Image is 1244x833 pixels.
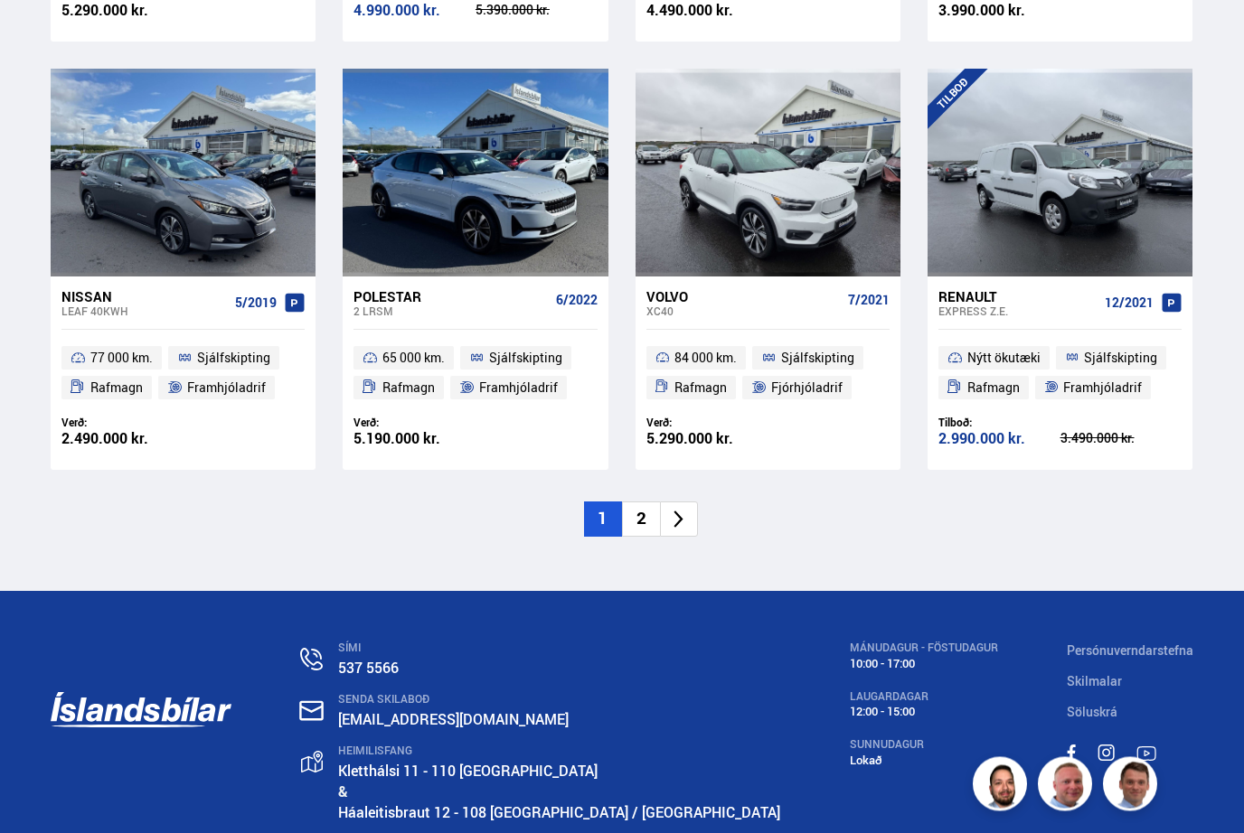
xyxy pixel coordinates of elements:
[14,7,69,61] button: Opna LiveChat spjallviðmót
[476,5,598,17] div: 5.390.000 kr.
[646,305,841,318] div: XC40
[338,782,348,802] strong: &
[938,432,1060,447] div: 2.990.000 kr.
[1067,642,1193,660] a: Persónuverndarstefna
[187,378,266,399] span: Framhjóladrif
[61,305,228,318] div: Leaf 40KWH
[967,378,1020,399] span: Rafmagn
[61,289,228,305] div: Nissan
[197,348,270,370] span: Sjálfskipting
[61,416,184,430] div: Verð:
[338,803,780,823] a: Háaleitisbraut 12 - 108 [GEOGRAPHIC_DATA] / [GEOGRAPHIC_DATA]
[61,432,184,447] div: 2.490.000 kr.
[1060,433,1183,445] div: 3.490.000 kr.
[1067,745,1076,762] img: sWpC3iNHV7nfMC_m.svg
[850,642,998,655] div: MÁNUDAGUR - FÖSTUDAGUR
[382,378,435,399] span: Rafmagn
[489,348,562,370] span: Sjálfskipting
[1063,378,1142,399] span: Framhjóladrif
[938,289,1098,305] div: Renault
[1067,673,1122,690] a: Skilmalar
[1098,745,1115,762] img: MACT0LfU9bBTv6h5.svg
[584,502,622,538] li: 1
[938,4,1060,19] div: 3.990.000 kr.
[674,378,727,399] span: Rafmagn
[1084,348,1157,370] span: Sjálfskipting
[479,378,558,399] span: Framhjóladrif
[781,348,854,370] span: Sjálfskipting
[338,642,780,655] div: SÍMI
[90,378,143,399] span: Rafmagn
[353,4,476,19] div: 4.990.000 kr.
[353,432,476,447] div: 5.190.000 kr.
[338,745,780,758] div: HEIMILISFANG
[90,348,153,370] span: 77 000 km.
[1105,296,1154,311] span: 12/2021
[235,296,277,311] span: 5/2019
[975,760,1030,814] img: nhp88E3Fdnt1Opn2.png
[850,754,998,768] div: Lokað
[646,416,768,430] div: Verð:
[338,659,399,679] a: 537 5566
[1106,760,1160,814] img: FbJEzSuNWCJXmdc-.webp
[646,4,768,19] div: 4.490.000 kr.
[353,416,476,430] div: Verð:
[938,416,1060,430] div: Tilboð:
[646,432,768,447] div: 5.290.000 kr.
[1041,760,1095,814] img: siFngHWaQ9KaOqBr.png
[338,710,569,730] a: [EMAIL_ADDRESS][DOMAIN_NAME]
[1136,747,1156,762] img: TPE2foN3MBv8dG_-.svg
[850,658,998,671] div: 10:00 - 17:00
[338,694,780,707] div: SENDA SKILABOÐ
[622,502,660,538] li: 2
[850,739,998,752] div: SUNNUDAGUR
[343,277,608,471] a: Polestar 2 LRSM 6/2022 65 000 km. Sjálfskipting Rafmagn Framhjóladrif Verð: 5.190.000 kr.
[1067,704,1117,721] a: Söluskrá
[556,294,598,308] span: 6/2022
[353,305,548,318] div: 2 LRSM
[61,4,184,19] div: 5.290.000 kr.
[636,277,900,471] a: Volvo XC40 7/2021 84 000 km. Sjálfskipting Rafmagn Fjórhjóladrif Verð: 5.290.000 kr.
[967,348,1041,370] span: Nýtt ökutæki
[771,378,843,399] span: Fjórhjóladrif
[850,691,998,704] div: LAUGARDAGAR
[301,752,323,774] img: gp4YpyYFnEr45R34.svg
[299,701,324,722] img: nHj8e-n-aHgjukTg.svg
[382,348,445,370] span: 65 000 km.
[353,289,548,305] div: Polestar
[646,289,841,305] div: Volvo
[51,277,316,471] a: Nissan Leaf 40KWH 5/2019 77 000 km. Sjálfskipting Rafmagn Framhjóladrif Verð: 2.490.000 kr.
[300,649,323,671] img: n0V2lOsqF3l1V2iz.svg
[848,294,890,308] span: 7/2021
[674,348,737,370] span: 84 000 km.
[938,305,1098,318] div: Express Z.E.
[850,706,998,719] div: 12:00 - 15:00
[928,277,1192,471] a: Renault Express Z.E. 12/2021 Nýtt ökutæki Sjálfskipting Rafmagn Framhjóladrif Tilboð: 2.990.000 k...
[338,762,598,782] a: Kletthálsi 11 - 110 [GEOGRAPHIC_DATA]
